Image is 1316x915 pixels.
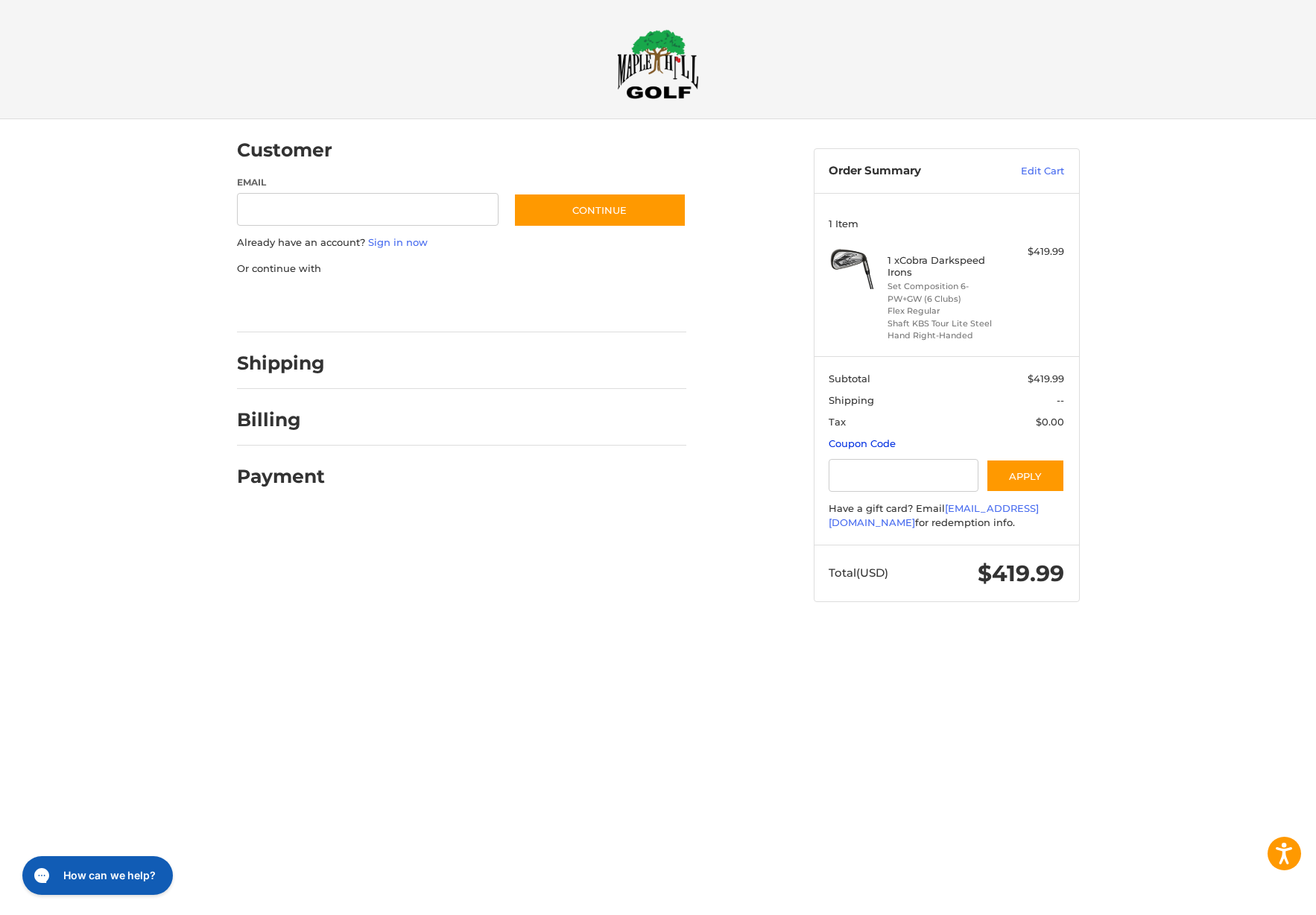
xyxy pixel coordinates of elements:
[986,459,1065,493] button: Apply
[484,291,596,317] iframe: PayPal-venmo
[617,29,699,99] img: Maple Hill Golf
[829,416,846,428] span: Tax
[829,373,870,384] span: Subtotal
[1036,416,1064,428] span: $0.00
[1005,244,1064,259] div: $419.99
[368,236,428,248] a: Sign in now
[237,408,324,431] h2: Billing
[888,305,1002,317] li: Flex Regular
[232,291,344,317] iframe: PayPal-paypal
[237,352,325,375] h2: Shipping
[888,254,1002,279] h4: 1 x Cobra Darkspeed Irons
[513,193,686,227] button: Continue
[978,560,1064,587] span: $419.99
[888,317,1002,330] li: Shaft KBS Tour Lite Steel
[989,164,1064,179] a: Edit Cart
[15,851,177,900] iframe: Gorgias live chat messenger
[888,280,1002,305] li: Set Composition 6-PW+GW (6 Clubs)
[829,164,989,179] h3: Order Summary
[888,329,1002,342] li: Hand Right-Handed
[1028,373,1064,384] span: $419.99
[829,566,888,580] span: Total (USD)
[237,235,686,250] p: Already have an account?
[358,291,470,317] iframe: PayPal-paylater
[829,459,978,493] input: Gift Certificate or Coupon Code
[237,139,332,162] h2: Customer
[237,465,325,488] h2: Payment
[829,501,1064,531] div: Have a gift card? Email for redemption info.
[1057,394,1064,406] span: --
[237,262,686,276] p: Or continue with
[829,218,1064,229] h3: 1 Item
[829,437,896,449] a: Coupon Code
[237,176,499,189] label: Email
[829,394,874,406] span: Shipping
